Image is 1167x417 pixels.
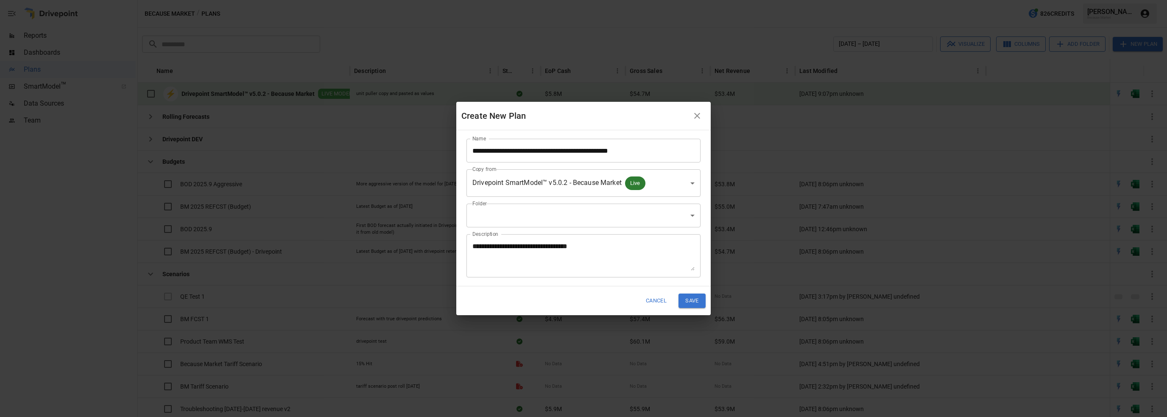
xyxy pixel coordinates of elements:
[678,294,706,308] button: Save
[472,179,622,187] span: Drivepoint SmartModel™ v5.0.2 - Because Market
[472,165,497,173] label: Copy from
[472,135,486,142] label: Name
[461,109,689,123] div: Create New Plan
[472,230,498,238] label: Description
[472,200,487,207] label: Folder
[625,178,645,188] span: Live
[640,294,672,308] button: Cancel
